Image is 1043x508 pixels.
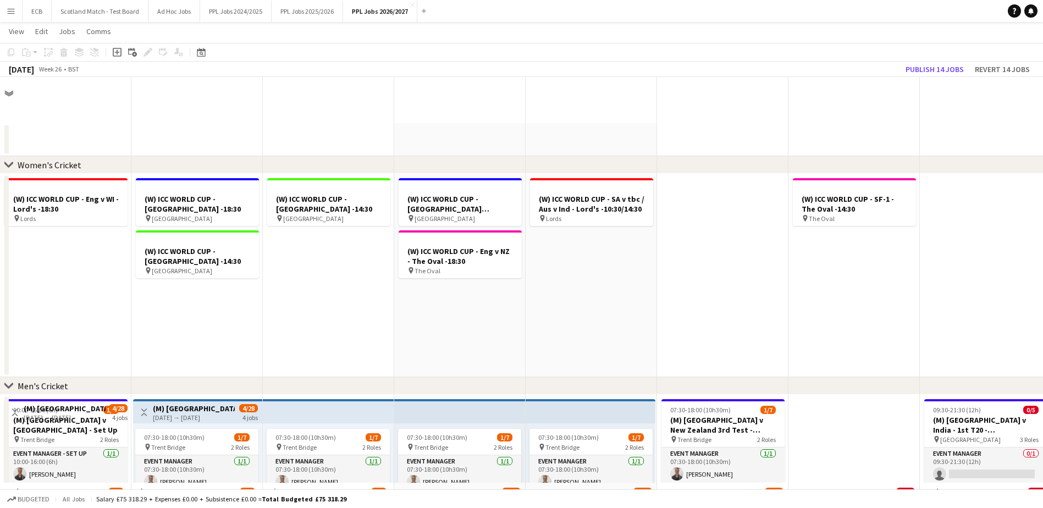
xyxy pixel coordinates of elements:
button: Budgeted [5,493,51,505]
div: 4 jobs [112,412,128,422]
span: Sun [530,487,543,496]
app-job-card: (W) ICC WORLD CUP - [GEOGRAPHIC_DATA] -14:30 [GEOGRAPHIC_DATA] [267,178,390,226]
div: [DATE] → [DATE] [24,413,106,422]
a: View [4,24,29,38]
div: BST [68,65,79,73]
span: Lords [546,214,561,223]
button: PPL Jobs 2026/2027 [343,1,417,22]
span: Fri [267,487,276,496]
div: Women's Cricket [18,159,81,170]
span: [GEOGRAPHIC_DATA] [415,214,475,223]
span: 07:30-18:00 (10h30m) [275,433,336,441]
span: 1/7 [366,433,381,441]
app-card-role: Event Manager1/107:30-18:00 (10h30m)[PERSON_NAME] [661,448,785,485]
a: Jobs [54,24,80,38]
span: Thu [136,487,150,496]
h3: (M) [GEOGRAPHIC_DATA] v [GEOGRAPHIC_DATA] - Set Up [4,415,128,435]
a: Comms [82,24,115,38]
app-job-card: (W) ICC WORLD CUP - [GEOGRAPHIC_DATA] -18:30 [GEOGRAPHIC_DATA] [136,178,259,226]
span: 07:30-18:00 (10h30m) [144,433,205,441]
button: ECB [23,1,52,22]
h3: (W) ICC WORLD CUP - SA v tbc / Aus v Ind - Lord's -10:30/14:30 [530,194,653,214]
h3: (M) [GEOGRAPHIC_DATA] v New Zealand 3rd Test - [GEOGRAPHIC_DATA] - 11am [153,404,235,413]
span: 1/7 [497,433,512,441]
span: Wed [4,487,19,496]
app-job-card: (W) ICC WORLD CUP - SA v tbc / Aus v Ind - Lord's -10:30/14:30 Lords [530,178,653,226]
span: [GEOGRAPHIC_DATA] [152,267,212,275]
span: Tue [793,487,805,496]
span: Comms [86,26,111,36]
div: Men's Cricket [18,380,68,391]
span: Lords [20,214,36,223]
app-job-card: (W) ICC WORLD CUP - [GEOGRAPHIC_DATA] -14:30 [GEOGRAPHIC_DATA] [136,230,259,278]
span: [GEOGRAPHIC_DATA] [940,435,1001,444]
app-job-card: (W) ICC WORLD CUP - SF-1 - The Oval -14:30 The Oval [793,178,916,226]
button: Publish 14 jobs [901,62,968,76]
span: Budgeted [18,495,49,503]
span: 2 Roles [494,443,512,451]
span: 1/7 [240,488,255,496]
h3: (W) ICC WORLD CUP - SF-1 - The Oval -14:30 [793,194,916,214]
span: Week 26 [36,65,64,73]
span: 1/16 [502,488,521,496]
button: Scotland Match - Test Board [52,1,148,22]
span: 3 Roles [1020,435,1039,444]
span: 09:30-21:30 (12h) [933,406,981,414]
app-card-role: Event Manager1/107:30-18:00 (10h30m)[PERSON_NAME] [398,455,521,493]
span: [GEOGRAPHIC_DATA] [152,214,212,223]
span: 1/7 [234,433,250,441]
div: 4 jobs [242,412,258,422]
span: Trent Bridge [151,443,185,451]
h3: (W) ICC WORLD CUP - [GEOGRAPHIC_DATA] -14:30 [136,246,259,266]
span: 2 Roles [757,435,776,444]
span: [GEOGRAPHIC_DATA] [283,214,344,223]
span: 1/16 [633,488,652,496]
app-card-role: Event Manager1/107:30-18:00 (10h30m)[PERSON_NAME] [135,455,258,493]
span: 07:30-18:00 (10h30m) [670,406,731,414]
span: 07:30-18:00 (10h30m) [538,433,599,441]
span: 1/7 [760,406,776,414]
a: Edit [31,24,52,38]
span: 2 Roles [231,443,250,451]
button: PPL Jobs 2025/2026 [272,1,343,22]
span: 4/28 [109,404,128,412]
span: All jobs [60,495,87,503]
span: Trent Bridge [20,435,54,444]
span: 0/32 [896,488,915,496]
h3: (W) ICC WORLD CUP - Eng v WI - Lord's -18:30 [4,194,128,214]
div: [DATE] [9,64,34,75]
span: Trent Bridge [414,443,448,451]
app-job-card: (W) ICC WORLD CUP - [GEOGRAPHIC_DATA] -10:30/14:300 [GEOGRAPHIC_DATA] [399,178,522,226]
h3: (M) [GEOGRAPHIC_DATA] v New Zealand 3rd Test - [GEOGRAPHIC_DATA] - 11am [24,404,106,413]
div: (W) ICC WORLD CUP - Eng v WI - Lord's -18:30 Lords [4,178,128,226]
span: The Oval [415,267,440,275]
span: 2 Roles [362,443,381,451]
span: Trent Bridge [545,443,580,451]
span: The Oval [809,214,835,223]
h3: (M) [GEOGRAPHIC_DATA] v New Zealand 3rd Test - [GEOGRAPHIC_DATA] - 11am - Day 5 [661,415,785,435]
span: Edit [35,26,48,36]
span: 1/39 [765,488,783,496]
span: Mon [661,487,676,496]
span: Sat [399,487,411,496]
app-card-role: Event Manager1/107:30-18:00 (10h30m)[PERSON_NAME] [529,455,653,493]
span: View [9,26,24,36]
span: Trent Bridge [283,443,317,451]
span: Trent Bridge [677,435,711,444]
div: Salary £75 318.29 + Expenses £0.00 + Subsistence £0.00 = [96,495,346,503]
app-job-card: (W) ICC WORLD CUP - Eng v NZ - The Oval -18:30 The Oval [399,230,522,278]
span: Wed [924,487,939,496]
span: 2 Roles [100,435,119,444]
span: 4/28 [239,404,258,412]
h3: (W) ICC WORLD CUP - Eng v NZ - The Oval -18:30 [399,246,522,266]
app-card-role: Event Manager1/107:30-18:00 (10h30m)[PERSON_NAME] [267,455,390,493]
h3: (W) ICC WORLD CUP - [GEOGRAPHIC_DATA] -10:30/14:300 [399,194,522,214]
h3: (W) ICC WORLD CUP - [GEOGRAPHIC_DATA] -14:30 [267,194,390,214]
